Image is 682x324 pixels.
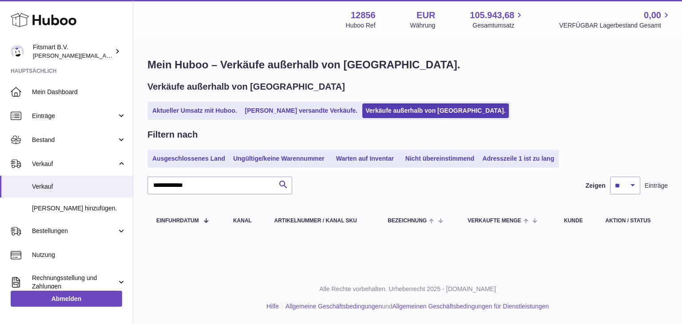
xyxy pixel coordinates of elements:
[32,182,126,191] span: Verkauf
[274,218,370,224] div: Artikelnummer / Kanal SKU
[147,81,345,93] h2: Verkäufe außerhalb von [GEOGRAPHIC_DATA]
[559,9,671,30] a: 0,00 VERFÜGBAR Lagerbestand Gesamt
[416,9,435,21] strong: EUR
[233,218,257,224] div: Kanal
[266,303,279,310] a: Hilfe
[346,21,376,30] div: Huboo Ref
[147,129,198,141] h2: Filtern nach
[402,151,478,166] a: Nicht übereinstimmend
[479,151,557,166] a: Adresszeile 1 ist zu lang
[147,58,668,72] h1: Mein Huboo – Verkäufe außerhalb von [GEOGRAPHIC_DATA].
[32,227,117,235] span: Bestellungen
[470,9,524,30] a: 105.943,68 Gesamtumsatz
[242,103,361,118] a: [PERSON_NAME] versandte Verkäufe.
[11,45,24,58] img: jonathan@leaderoo.com
[605,218,659,224] div: Aktion / Status
[285,303,382,310] a: Allgemeine Geschäftsbedingungen
[392,303,549,310] a: Allgemeinen Geschäftsbedingungen für Dienstleistungen
[329,151,400,166] a: Warten auf Inventar
[32,204,126,213] span: [PERSON_NAME] hinzufügen.
[33,43,113,60] div: Fitsmart B.V.
[559,21,671,30] span: VERFÜGBAR Lagerbestand Gesamt
[388,218,427,224] span: Bezeichnung
[644,9,661,21] span: 0,00
[564,218,587,224] div: Kunde
[586,182,606,190] label: Zeigen
[230,151,328,166] a: Ungültige/keine Warennummer
[472,21,524,30] span: Gesamtumsatz
[362,103,508,118] a: Verkäufe außerhalb von [GEOGRAPHIC_DATA].
[32,136,117,144] span: Bestand
[140,285,675,293] p: Alle Rechte vorbehalten. Urheberrecht 2025 - [DOMAIN_NAME]
[149,151,228,166] a: Ausgeschlossenes Land
[33,52,178,59] span: [PERSON_NAME][EMAIL_ADDRESS][DOMAIN_NAME]
[282,302,549,311] li: und
[32,160,117,168] span: Verkauf
[470,9,514,21] span: 105.943,68
[32,251,126,259] span: Nutzung
[410,21,436,30] div: Währung
[32,274,117,291] span: Rechnungsstellung und Zahlungen
[32,112,117,120] span: Einträge
[351,9,376,21] strong: 12856
[645,182,668,190] span: Einträge
[156,218,199,224] span: Einfuhrdatum
[11,291,122,307] a: Abmelden
[149,103,240,118] a: Aktueller Umsatz mit Huboo.
[468,218,521,224] span: Verkaufte Menge
[32,88,126,96] span: Mein Dashboard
